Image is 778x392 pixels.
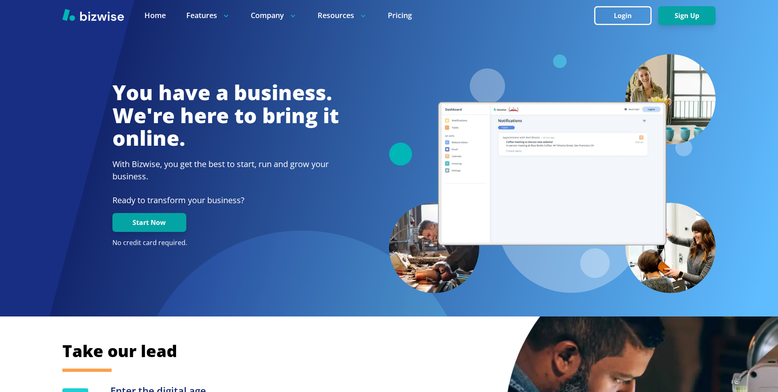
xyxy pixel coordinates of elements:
p: Ready to transform your business? [112,194,339,206]
a: Sign Up [658,12,716,20]
h2: Take our lead [62,340,678,362]
a: Home [144,10,166,21]
img: Bizwise Logo [62,9,124,21]
p: No credit card required. [112,238,339,248]
p: Features [186,10,230,21]
button: Start Now [112,213,186,232]
a: Login [594,12,658,20]
button: Login [594,6,652,25]
p: Company [251,10,297,21]
h2: With Bizwise, you get the best to start, run and grow your business. [112,158,339,183]
a: Pricing [388,10,412,21]
p: Resources [318,10,367,21]
a: Start Now [112,219,186,227]
h1: You have a business. We're here to bring it online. [112,81,339,150]
button: Sign Up [658,6,716,25]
